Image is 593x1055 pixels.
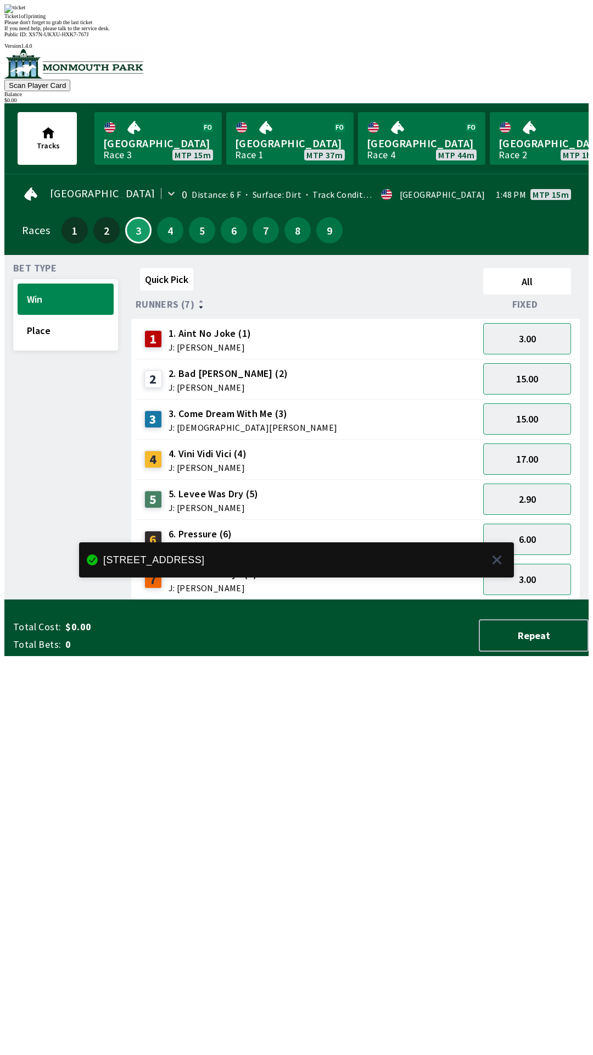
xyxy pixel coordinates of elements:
span: [GEOGRAPHIC_DATA] [235,136,345,151]
span: J: [PERSON_NAME] [169,503,259,512]
span: Bet Type [13,264,57,273]
span: Total Cost: [13,620,61,634]
span: MTP 15m [533,190,569,199]
button: 4 [157,217,183,243]
button: Tracks [18,112,77,165]
div: 0 [182,190,187,199]
span: 4. Vini Vidi Vici (4) [169,447,247,461]
span: 3 [129,227,148,233]
button: 3.00 [483,323,571,354]
div: Balance [4,91,589,97]
span: 1:48 PM [496,190,526,199]
span: J: [PERSON_NAME] [169,463,247,472]
button: 9 [316,217,343,243]
a: [GEOGRAPHIC_DATA]Race 1MTP 37m [226,112,354,165]
span: MTP 15m [175,151,211,159]
span: 6. Pressure (6) [169,527,245,541]
span: 2 [96,226,117,234]
div: Ticket 1 of 1 printing [4,13,589,19]
span: Place [27,324,104,337]
span: J: [PERSON_NAME] [169,584,257,592]
span: 9 [319,226,340,234]
div: [STREET_ADDRESS] [103,556,204,564]
span: [GEOGRAPHIC_DATA] [50,189,155,198]
div: Races [22,226,50,235]
div: Please don't forget to grab the last ticket [4,19,589,25]
span: MTP 37m [306,151,343,159]
img: ticket [4,4,25,13]
button: 6.00 [483,524,571,555]
div: Race 3 [103,151,132,159]
button: 15.00 [483,403,571,435]
span: 15.00 [516,373,538,385]
span: MTP 44m [438,151,474,159]
div: 2 [144,370,162,388]
span: XS7N-UKXU-HXK7-767J [29,31,88,37]
div: [GEOGRAPHIC_DATA] [400,190,485,199]
button: 2.90 [483,484,571,515]
span: 7 [255,226,276,234]
div: 1 [144,330,162,348]
span: Total Bets: [13,638,61,651]
span: 0 [65,638,238,651]
button: All [483,268,571,295]
button: 6 [221,217,247,243]
button: 3.00 [483,564,571,595]
span: Track Condition: Firm [301,189,398,200]
div: Version 1.4.0 [4,43,589,49]
button: 5 [189,217,215,243]
div: $ 0.00 [4,97,589,103]
span: 1 [64,226,85,234]
span: 5. Levee Was Dry (5) [169,487,259,501]
span: J: [DEMOGRAPHIC_DATA][PERSON_NAME] [169,423,338,432]
div: Runners (7) [136,299,479,310]
button: 17.00 [483,443,571,475]
div: 6 [144,531,162,548]
div: 3 [144,410,162,428]
span: 3.00 [519,332,536,345]
button: Win [18,284,114,315]
div: Fixed [479,299,575,310]
button: Scan Player Card [4,80,70,91]
span: All [488,275,566,288]
span: $0.00 [65,620,238,634]
span: 15.00 [516,413,538,425]
span: Fixed [512,300,538,309]
span: 3. Come Dream With Me (3) [169,407,338,421]
div: Race 4 [367,151,395,159]
span: 6.00 [519,533,536,546]
button: 7 [253,217,279,243]
button: 2 [93,217,120,243]
span: Runners (7) [136,300,194,309]
span: 4 [160,226,181,234]
span: [GEOGRAPHIC_DATA] [103,136,213,151]
button: 15.00 [483,363,571,395]
button: 3 [125,217,152,243]
span: 2. Bad [PERSON_NAME] (2) [169,367,288,381]
span: Quick Pick [145,273,188,286]
span: J: [PERSON_NAME] [169,383,288,392]
span: Tracks [37,141,60,151]
span: 1. Aint No Joke (1) [169,326,251,341]
button: 1 [61,217,88,243]
div: 5 [144,491,162,508]
span: Surface: Dirt [241,189,301,200]
button: Repeat [479,619,589,652]
span: [GEOGRAPHIC_DATA] [367,136,477,151]
span: Repeat [489,629,579,642]
span: 17.00 [516,453,538,465]
span: If you need help, please talk to the service desk. [4,25,110,31]
div: Race 1 [235,151,264,159]
button: Quick Pick [140,268,193,291]
span: 3.00 [519,573,536,586]
img: venue logo [4,49,143,79]
span: 6 [223,226,244,234]
div: 4 [144,451,162,468]
span: 5 [192,226,212,234]
div: Public ID: [4,31,589,37]
span: 8 [287,226,308,234]
a: [GEOGRAPHIC_DATA]Race 3MTP 15m [94,112,222,165]
span: 2.90 [519,493,536,506]
button: Place [18,315,114,346]
div: Race 2 [499,151,527,159]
